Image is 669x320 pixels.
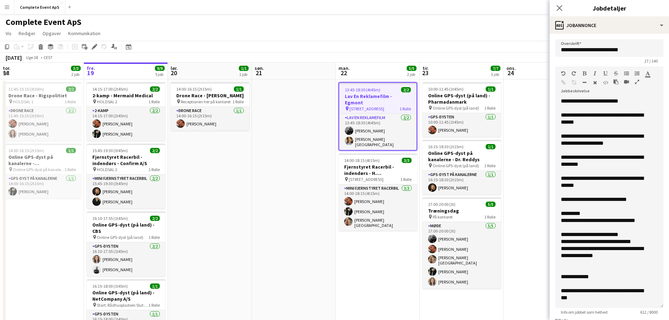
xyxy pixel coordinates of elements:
span: 1 Rolle [149,167,160,172]
app-job-card: 14:00-16:15 (2t15m)1/1Online GPS-dyst på kanalerne - [GEOGRAPHIC_DATA] Online GPS-dyst på kanaler... [3,144,81,198]
app-card-role: Møde5/517:00-20:00 (3t)[PERSON_NAME][PERSON_NAME][PERSON_NAME][GEOGRAPHIC_DATA][PERSON_NAME][PERS... [422,222,501,289]
button: Fortryd [561,71,566,76]
button: Complete Event ApS [14,0,65,14]
app-job-card: 17:00-20:00 (3t)5/5Træningsdag På kontoret1 RolleMøde5/517:00-20:00 (3t)[PERSON_NAME][PERSON_NAME... [422,197,501,289]
span: 14:00-18:15 (4t15m) [344,158,380,163]
span: 24 [505,69,516,77]
span: 18 [2,69,11,77]
div: [DATE] [6,54,22,61]
div: 14:00-16:15 (2t15m)1/1Drone Race - [PERSON_NAME] Receptionen her på kontoret1 RolleDrone Race1/11... [171,82,249,131]
div: 2 job [407,72,416,77]
button: Sæt ind som almindelig tekst [614,79,618,85]
button: Ordnet liste [635,71,640,76]
h3: Online GPS-dyst på kanalerne - [GEOGRAPHIC_DATA] [3,154,81,166]
button: HTML-kode [603,80,608,85]
span: Opgaver [42,30,61,37]
span: Online GPS-dyst (på land) [433,163,479,168]
h3: Lav En Reklamefilm - Egmont [339,93,417,106]
span: Kommunikation [68,30,100,37]
span: 1 Rolle [484,214,496,220]
span: 27 / 140 [639,58,663,64]
app-card-role: GPS-dysten2/216:10-17:55 (1t45m)[PERSON_NAME][PERSON_NAME] [87,242,165,276]
app-job-card: 16:10-17:55 (1t45m)2/2Online GPS-dyst (på land) - CBS Online GPS-dyst (på land)1 RolleGPS-dysten2... [87,211,165,276]
h3: 2-kamp - Mermaid Medical [87,92,165,99]
h3: Træningsdag [422,208,501,214]
span: 1 Rolle [232,99,244,104]
span: 5/5 [407,66,417,71]
span: HOLDSAL 2 [97,167,117,172]
span: fre. [87,65,95,71]
h3: Drone Race - Rigspolitiet [3,92,81,99]
span: 2/2 [150,148,160,153]
span: 22 [337,69,350,77]
h3: Fjernstyret Racerbil - indendørs - H. [GEOGRAPHIC_DATA] A/S [339,164,417,176]
app-job-card: 11:45-15:15 (3t30m)2/2Drone Race - Rigspolitiet HOLDSAL 11 RolleDrone Race2/211:45-15:15 (3t30m)[... [3,82,81,141]
span: tir. [422,65,429,71]
span: HOLDSAL 2 [97,99,117,104]
span: Online GPS-dyst på kanalerne [13,167,65,172]
span: 10:00-11:45 (1t45m) [428,86,464,92]
span: 16:15-18:00 (1t45m) [92,283,128,289]
span: 1 Rolle [149,235,160,240]
span: 19 [86,69,95,77]
span: 2/2 [150,86,160,92]
app-card-role: GPS-dyst på kanalerne1/116:15-18:30 (2t15m)[PERSON_NAME] [422,171,501,195]
span: Online GPS-dyst (på land) [97,235,143,240]
span: HOLDSAL 1 [13,99,33,104]
span: Vis [6,30,12,37]
span: 1/1 [150,283,160,289]
span: 1/1 [486,86,496,92]
span: 1 Rolle [149,99,160,104]
app-card-role: GPS-dyst på kanalerne1/114:00-16:15 (2t15m)[PERSON_NAME] [3,175,81,198]
span: Info om jobbet som helhed [555,309,613,315]
h3: Online GPS-dyst (på land) - NetCompany A/S [87,289,165,302]
span: 3/3 [71,66,81,71]
app-card-role: Mini Fjernstyret Racerbil3/314:00-18:15 (4t15m)[PERSON_NAME][PERSON_NAME][PERSON_NAME][GEOGRAPHIC... [339,184,417,231]
span: 14:00-16:15 (2t15m) [8,148,44,153]
h3: Fjernstyret Racerbil - indendørs - Confirm A/S [87,154,165,166]
span: 1/1 [486,144,496,149]
span: 1 Rolle [400,106,411,111]
span: 17:00-20:00 (3t) [428,202,455,207]
app-card-role: Drone Race1/114:00-16:15 (2t15m)[PERSON_NAME] [171,107,249,131]
app-job-card: 14:15-17:00 (2t45m)2/22-kamp - Mermaid Medical HOLDSAL 21 Rolle2-kamp2/214:15-17:00 (2t45m)[PERSO... [87,82,165,141]
span: 14:15-17:00 (2t45m) [92,86,128,92]
div: 13:45-18:30 (4t45m)2/2Lav En Reklamefilm - Egmont [STREET_ADDRESS]1 RolleLav En Reklamefilm2/213:... [339,82,417,151]
div: 3 job [491,72,500,77]
span: 1/1 [239,66,249,71]
span: Uge 38 [23,55,41,60]
span: 2/2 [150,216,160,221]
span: 1 Rolle [65,99,76,104]
button: Gentag [571,71,576,76]
div: CEST [44,55,53,60]
button: Fuld skærm [635,79,640,85]
button: Tekstfarve [645,71,650,76]
button: Vandret linje [582,80,587,85]
span: Start: Rådhuspladsen Slut: Rådhuspladsen [97,302,149,308]
button: Gennemstreget [614,71,618,76]
span: 9/9 [155,66,165,71]
span: 14:00-16:15 (2t15m) [176,86,212,92]
span: 1 Rolle [400,177,412,182]
div: Jobannonce [550,17,669,34]
span: 16:15-18:30 (2t15m) [428,144,464,149]
app-card-role: Lav En Reklamefilm2/213:45-18:30 (4t45m)[PERSON_NAME][PERSON_NAME][GEOGRAPHIC_DATA] [339,114,417,150]
div: 1 job [239,72,248,77]
span: ons. [506,65,516,71]
app-card-role: Drone Race2/211:45-15:15 (3t30m)[PERSON_NAME][PERSON_NAME] [3,107,81,141]
app-job-card: 15:45-19:30 (3t45m)2/2Fjernstyret Racerbil - indendørs - Confirm A/S HOLDSAL 21 RolleMini Fjernst... [87,144,165,209]
span: [STREET_ADDRESS] [349,106,384,111]
span: 1 Rolle [65,167,76,172]
button: Kursiv [592,71,597,76]
app-job-card: 14:00-18:15 (4t15m)3/3Fjernstyret Racerbil - indendørs - H. [GEOGRAPHIC_DATA] A/S [STREET_ADDRESS... [339,154,417,231]
span: 7/7 [491,66,500,71]
span: 11:45-15:15 (3t30m) [8,86,44,92]
span: Online GPS-dyst (på land) [433,105,479,111]
span: 1/1 [234,86,244,92]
